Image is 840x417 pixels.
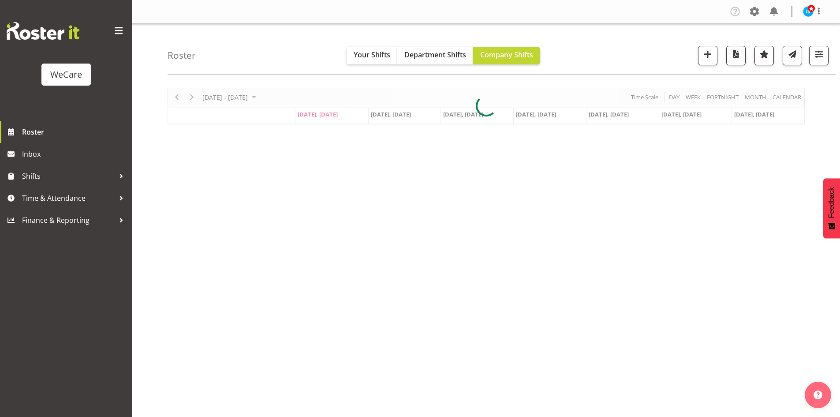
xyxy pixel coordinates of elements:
[480,50,533,60] span: Company Shifts
[7,22,79,40] img: Rosterit website logo
[22,147,128,161] span: Inbox
[823,178,840,238] button: Feedback - Show survey
[754,46,774,65] button: Highlight an important date within the roster.
[397,47,473,64] button: Department Shifts
[347,47,397,64] button: Your Shifts
[22,125,128,139] span: Roster
[783,46,802,65] button: Send a list of all shifts for the selected filtered period to all rostered employees.
[698,46,717,65] button: Add a new shift
[354,50,390,60] span: Your Shifts
[809,46,829,65] button: Filter Shifts
[22,169,115,183] span: Shifts
[814,391,822,399] img: help-xxl-2.png
[22,214,115,227] span: Finance & Reporting
[828,187,836,218] span: Feedback
[22,192,115,205] span: Time & Attendance
[726,46,746,65] button: Download a PDF of the roster according to the set date range.
[473,47,540,64] button: Company Shifts
[404,50,466,60] span: Department Shifts
[803,6,814,17] img: isabel-simcox10849.jpg
[50,68,82,81] div: WeCare
[168,50,196,60] h4: Roster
